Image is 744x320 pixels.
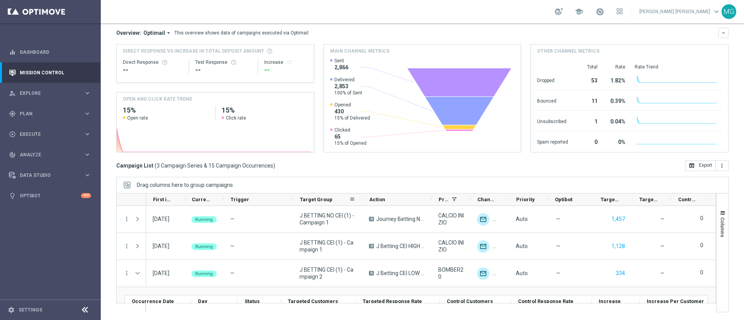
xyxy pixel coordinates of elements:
[9,110,84,117] div: Plan
[81,193,91,198] div: +10
[575,7,583,16] span: school
[334,58,348,64] span: Sent
[660,243,665,249] span: —
[9,131,91,137] button: play_circle_outline Execute keyboard_arrow_right
[198,298,207,304] span: Day
[123,59,183,65] div: Direct Response
[712,7,721,16] span: keyboard_arrow_down
[376,270,425,277] span: J Betting CEI LOW w1 DEP
[601,197,619,202] span: Targeted Customers
[376,216,425,222] span: Journey Betting NO CEI dep w1
[195,65,251,75] div: --
[639,6,722,17] a: [PERSON_NAME] [PERSON_NAME]keyboard_arrow_down
[516,270,528,276] span: Auto
[222,106,308,115] h2: 15%
[577,64,598,70] div: Total
[599,298,621,304] span: Increase
[84,171,91,179] i: keyboard_arrow_right
[537,94,568,106] div: Bounced
[300,197,332,202] span: Target Group
[231,197,249,202] span: Trigger
[9,90,84,97] div: Explore
[9,151,16,158] i: track_changes
[20,111,84,116] span: Plan
[611,214,626,224] button: 1,457
[123,96,192,103] h4: OPEN AND CLICK RATE TREND
[9,70,91,76] div: Mission Control
[19,308,42,312] a: Settings
[439,197,449,202] span: Promotions
[9,42,91,62] div: Dashboard
[137,182,233,188] span: Drag columns here to group campaigns
[286,59,293,65] i: refresh
[700,215,703,222] label: 0
[477,267,489,280] img: Optimail
[143,29,165,36] span: Optimail
[330,48,389,55] h4: Main channel metrics
[438,239,464,253] span: CALCIO INIZIO
[363,298,422,304] span: Targeted Response Rate
[689,163,695,169] i: open_in_browser
[84,130,91,138] i: keyboard_arrow_right
[9,62,91,83] div: Mission Control
[607,74,625,86] div: 1.82%
[116,162,275,169] h3: Campaign List
[9,90,91,96] button: person_search Explore keyboard_arrow_right
[155,162,157,169] span: (
[20,132,84,137] span: Execute
[334,102,370,108] span: Opened
[493,240,505,253] img: Other
[516,216,528,222] span: Auto
[127,115,148,121] span: Open rate
[516,197,535,202] span: Priority
[195,59,251,65] div: Test Response
[493,213,505,226] img: Other
[660,270,665,276] span: —
[9,111,91,117] button: gps_fixed Plan keyboard_arrow_right
[123,216,130,222] button: more_vert
[9,172,91,178] button: Data Studio keyboard_arrow_right
[685,162,728,168] multiple-options-button: Export to CSV
[334,127,367,133] span: Clicked
[9,49,91,55] button: equalizer Dashboard
[639,197,658,202] span: Targeted Response Rate
[719,163,725,169] i: more_vert
[577,74,598,86] div: 53
[9,152,91,158] button: track_changes Analyze keyboard_arrow_right
[555,197,572,202] span: Optibot
[137,182,233,188] div: Row Groups
[20,62,91,83] a: Mission Control
[153,243,169,250] div: 08 Oct 2025, Wednesday
[226,115,246,121] span: Click rate
[635,64,722,70] div: Rate Trend
[334,115,370,121] span: 15% of Delivered
[20,91,84,96] span: Explore
[577,94,598,106] div: 11
[577,115,598,127] div: 1
[537,48,599,55] h4: Other channel metrics
[9,193,91,199] button: lightbulb Optibot +10
[174,29,308,36] div: This overview shows data of campaigns executed via Optimail
[230,270,234,276] span: —
[700,269,703,276] label: 0
[245,298,260,304] span: Status
[647,298,704,304] span: Increase Per Customer
[556,270,560,277] span: —
[191,216,217,223] colored-tag: Running
[369,244,374,248] span: A
[288,298,338,304] span: Targeted Customers
[611,241,626,251] button: 1,128
[9,110,16,117] i: gps_fixed
[84,89,91,97] i: keyboard_arrow_right
[153,270,169,277] div: 08 Oct 2025, Wednesday
[273,162,275,169] span: )
[116,29,141,36] h3: Overview:
[607,135,625,147] div: 0%
[369,217,374,221] span: A
[191,270,217,277] colored-tag: Running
